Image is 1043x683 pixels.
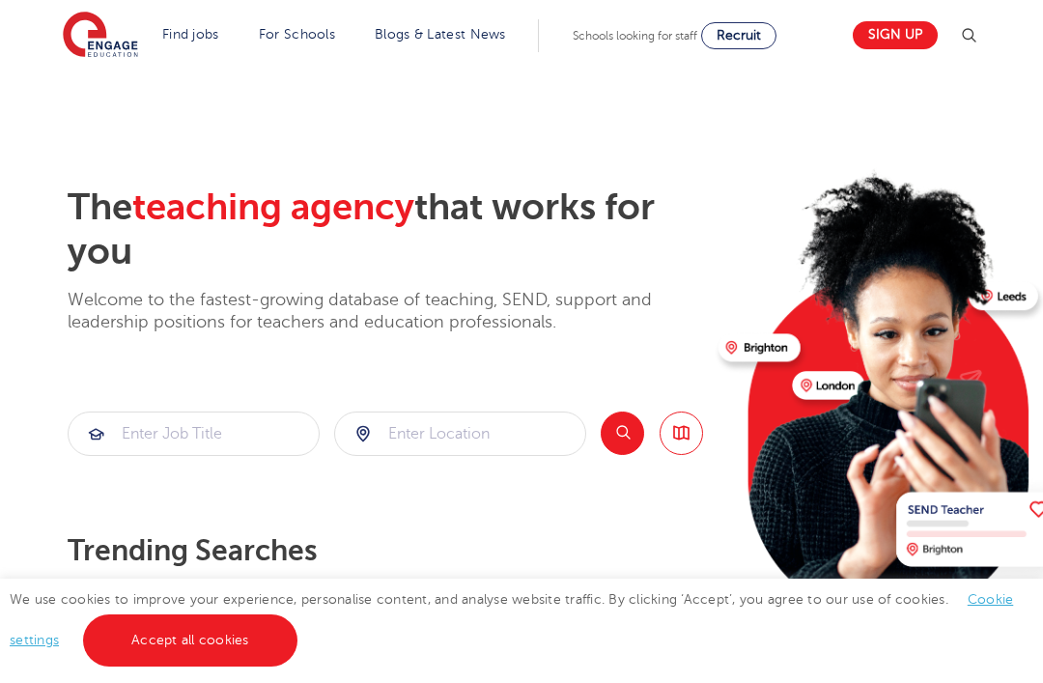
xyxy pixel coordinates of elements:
a: Recruit [701,22,776,49]
span: We use cookies to improve your experience, personalise content, and analyse website traffic. By c... [10,592,1013,647]
a: Accept all cookies [83,614,297,667]
a: Sign up [853,21,938,49]
div: Submit [68,412,320,456]
span: Schools looking for staff [573,29,697,43]
span: teaching agency [132,186,414,228]
a: Find jobs [162,27,219,42]
button: Search [601,412,644,455]
a: For Schools [259,27,335,42]
input: Submit [69,413,319,455]
a: Blogs & Latest News [375,27,506,42]
span: Recruit [717,28,761,43]
input: Submit [335,413,585,455]
p: Welcome to the fastest-growing database of teaching, SEND, support and leadership positions for t... [68,289,703,334]
img: Engage Education [63,12,138,60]
div: Submit [334,412,586,456]
h2: The that works for you [68,185,703,274]
p: Trending searches [68,533,703,568]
